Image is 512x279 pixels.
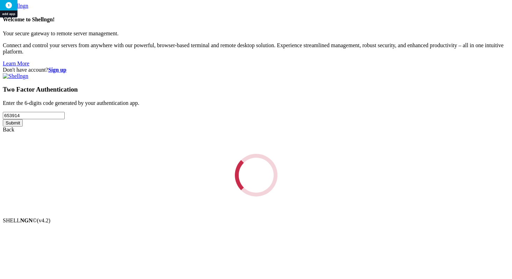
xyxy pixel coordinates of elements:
[3,127,14,133] a: Back
[3,100,509,106] p: Enter the 6-digits code generated by your authentication app.
[3,73,28,79] img: Shellngn
[3,86,509,93] h3: Two Factor Authentication
[233,152,279,198] div: Loading...
[37,217,51,223] span: 4.2.0
[3,67,509,73] div: Don't have account?
[20,217,33,223] b: NGN
[3,60,29,66] a: Learn More
[3,119,23,127] input: Submit
[3,30,509,37] p: Your secure gateway to remote server management.
[3,217,50,223] span: SHELL ©
[48,67,66,73] a: Sign up
[3,112,65,119] input: Two factor code
[3,42,509,55] p: Connect and control your servers from anywhere with our powerful, browser-based terminal and remo...
[3,16,509,23] h4: Welcome to Shellngn!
